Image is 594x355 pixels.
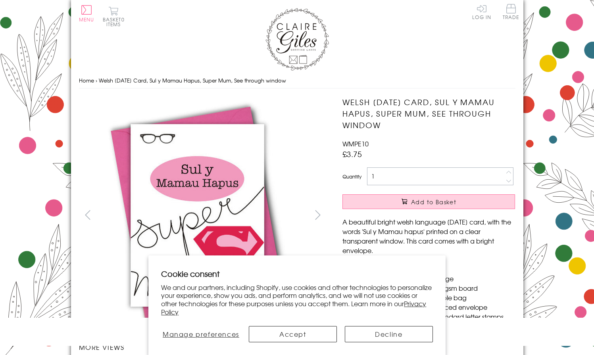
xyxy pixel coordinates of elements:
button: next [309,206,327,224]
h1: Welsh [DATE] Card, Sul y Mamau Hapus, Super Mum, See through window [342,96,515,130]
h3: More views [79,342,327,352]
span: Manage preferences [163,329,239,339]
span: £3.75 [342,148,362,159]
label: Quantity [342,173,361,180]
a: Trade [503,4,519,21]
a: Log In [472,4,491,19]
img: Welsh Mother's Day Card, Sul y Mamau Hapus, Super Mum, See through window [327,96,565,334]
p: A beautiful bright welsh language [DATE] card, with the words 'Sul y Mamau hapus' printed on a cl... [342,217,515,255]
p: We and our partners, including Shopify, use cookies and other technologies to personalize your ex... [161,283,433,316]
button: prev [79,206,97,224]
span: 0 items [106,16,125,28]
button: Decline [345,326,433,342]
button: Add to Basket [342,194,515,209]
span: WMPE10 [342,139,369,148]
nav: breadcrumbs [79,73,515,89]
button: Menu [79,5,94,22]
span: Trade [503,4,519,19]
a: Home [79,77,94,84]
span: Add to Basket [411,198,456,206]
img: Welsh Mother's Day Card, Sul y Mamau Hapus, Super Mum, See through window [79,96,317,334]
img: Claire Giles Greetings Cards [265,8,329,71]
button: Basket0 items [103,6,125,27]
span: Welsh [DATE] Card, Sul y Mamau Hapus, Super Mum, See through window [99,77,286,84]
h2: Cookie consent [161,268,433,279]
span: Menu [79,16,94,23]
span: › [96,77,97,84]
button: Manage preferences [161,326,240,342]
a: Privacy Policy [161,299,426,317]
button: Accept [249,326,337,342]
